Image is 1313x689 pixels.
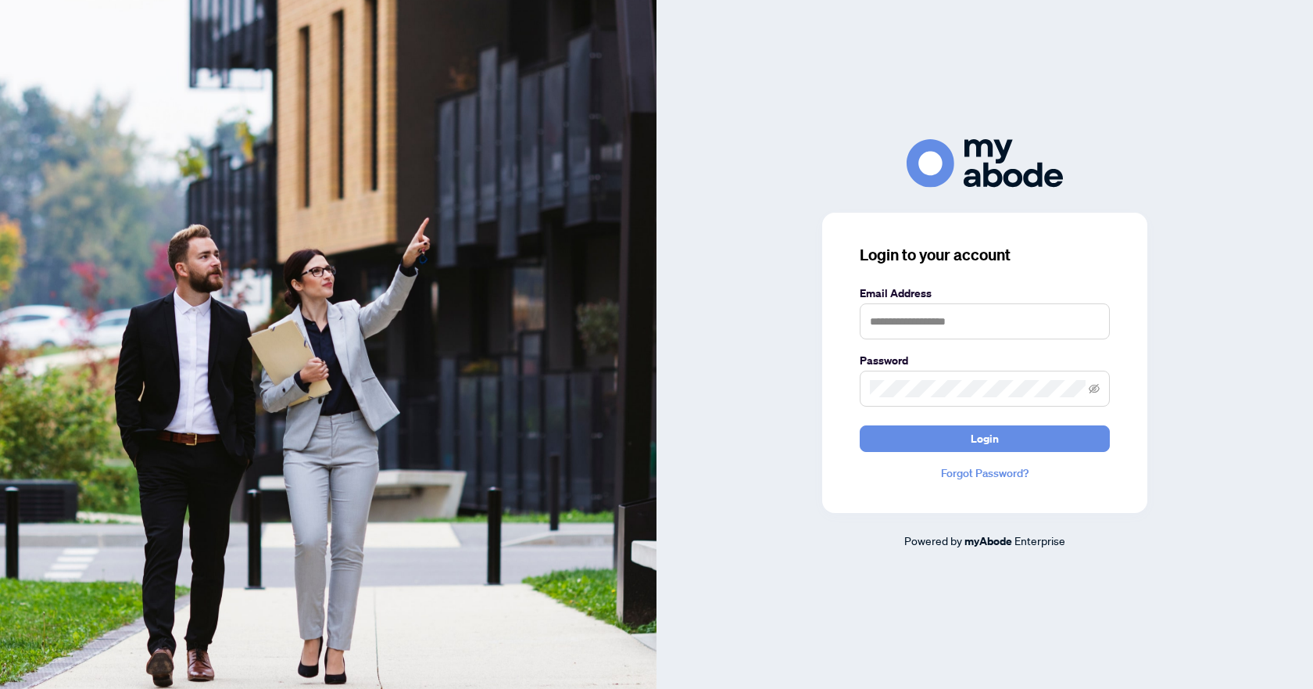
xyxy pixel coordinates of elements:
label: Email Address [860,285,1110,302]
label: Password [860,352,1110,369]
button: Login [860,425,1110,452]
span: Login [971,426,999,451]
img: ma-logo [907,139,1063,187]
a: Forgot Password? [860,465,1110,482]
span: Powered by [904,533,962,547]
a: myAbode [964,533,1012,550]
h3: Login to your account [860,244,1110,266]
span: eye-invisible [1089,383,1100,394]
span: Enterprise [1014,533,1065,547]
